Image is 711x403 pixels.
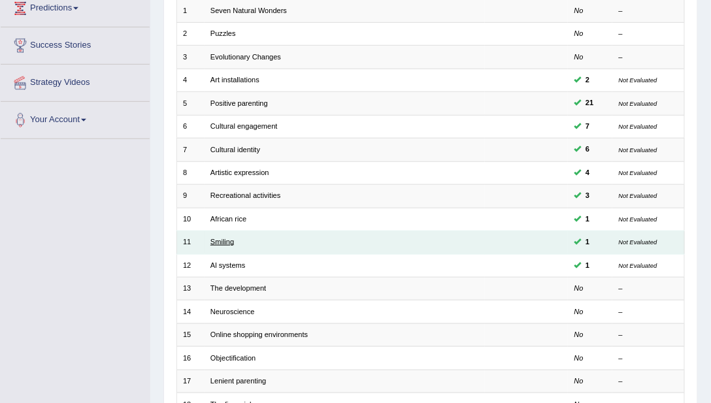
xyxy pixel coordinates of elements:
[210,238,234,246] a: Smiling
[574,354,584,362] em: No
[619,76,657,84] small: Not Evaluated
[582,260,594,272] span: You can still take this question
[574,7,584,14] em: No
[582,121,594,133] span: You can still take this question
[210,146,260,153] a: Cultural identity
[176,370,205,393] td: 17
[619,52,678,63] div: –
[582,167,594,179] span: You can still take this question
[582,97,599,109] span: You can still take this question
[210,308,255,315] a: Neuroscience
[176,347,205,370] td: 16
[582,190,594,202] span: You can still take this question
[619,169,657,176] small: Not Evaluated
[574,53,584,61] em: No
[210,76,259,84] a: Art installations
[619,100,657,107] small: Not Evaluated
[176,46,205,69] td: 3
[582,144,594,155] span: You can still take this question
[176,208,205,231] td: 10
[176,278,205,300] td: 13
[176,185,205,208] td: 9
[210,7,287,14] a: Seven Natural Wonders
[619,330,678,340] div: –
[619,353,678,364] div: –
[210,29,236,37] a: Puzzles
[176,161,205,184] td: 8
[176,138,205,161] td: 7
[210,215,246,223] a: African rice
[619,283,678,294] div: –
[574,308,584,315] em: No
[176,69,205,91] td: 4
[176,115,205,138] td: 6
[582,236,594,248] span: You can still take this question
[176,92,205,115] td: 5
[176,300,205,323] td: 14
[176,323,205,346] td: 15
[619,192,657,199] small: Not Evaluated
[619,123,657,130] small: Not Evaluated
[210,191,280,199] a: Recreational activities
[210,122,278,130] a: Cultural engagement
[1,27,150,60] a: Success Stories
[619,146,657,153] small: Not Evaluated
[210,354,256,362] a: Objectification
[619,216,657,223] small: Not Evaluated
[210,99,268,107] a: Positive parenting
[619,238,657,246] small: Not Evaluated
[582,214,594,225] span: You can still take this question
[619,307,678,317] div: –
[619,262,657,269] small: Not Evaluated
[574,330,584,338] em: No
[574,377,584,385] em: No
[176,231,205,254] td: 11
[619,6,678,16] div: –
[574,29,584,37] em: No
[210,284,266,292] a: The development
[210,330,308,338] a: Online shopping environments
[1,102,150,135] a: Your Account
[1,65,150,97] a: Strategy Videos
[210,169,269,176] a: Artistic expression
[619,29,678,39] div: –
[176,254,205,277] td: 12
[210,53,281,61] a: Evolutionary Changes
[582,74,594,86] span: You can still take this question
[210,261,245,269] a: Al systems
[619,376,678,387] div: –
[176,22,205,45] td: 2
[210,377,266,385] a: Lenient parenting
[574,284,584,292] em: No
